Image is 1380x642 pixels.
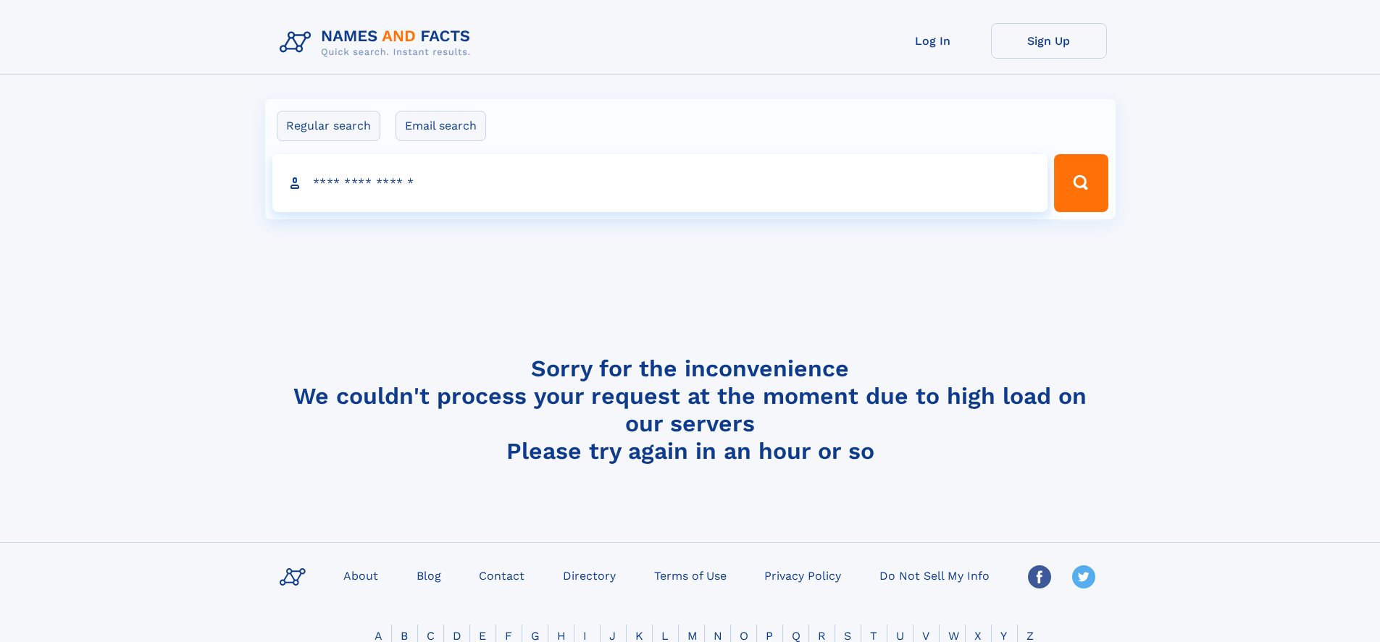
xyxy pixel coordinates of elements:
a: Do Not Sell My Info [874,565,995,586]
h4: Sorry for the inconvenience We couldn't process your request at the moment due to high load on ou... [274,355,1107,465]
label: Email search [396,111,486,141]
a: Privacy Policy [758,565,847,586]
a: Terms of Use [648,565,732,586]
button: Search Button [1054,154,1108,212]
input: search input [272,154,1048,212]
img: Logo Names and Facts [274,23,482,62]
a: About [338,565,384,586]
a: Log In [875,23,991,59]
img: Facebook [1028,565,1051,588]
a: Blog [411,565,447,586]
a: Sign Up [991,23,1107,59]
img: Twitter [1072,565,1095,588]
label: Regular search [277,111,380,141]
a: Contact [473,565,530,586]
a: Directory [557,565,622,586]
